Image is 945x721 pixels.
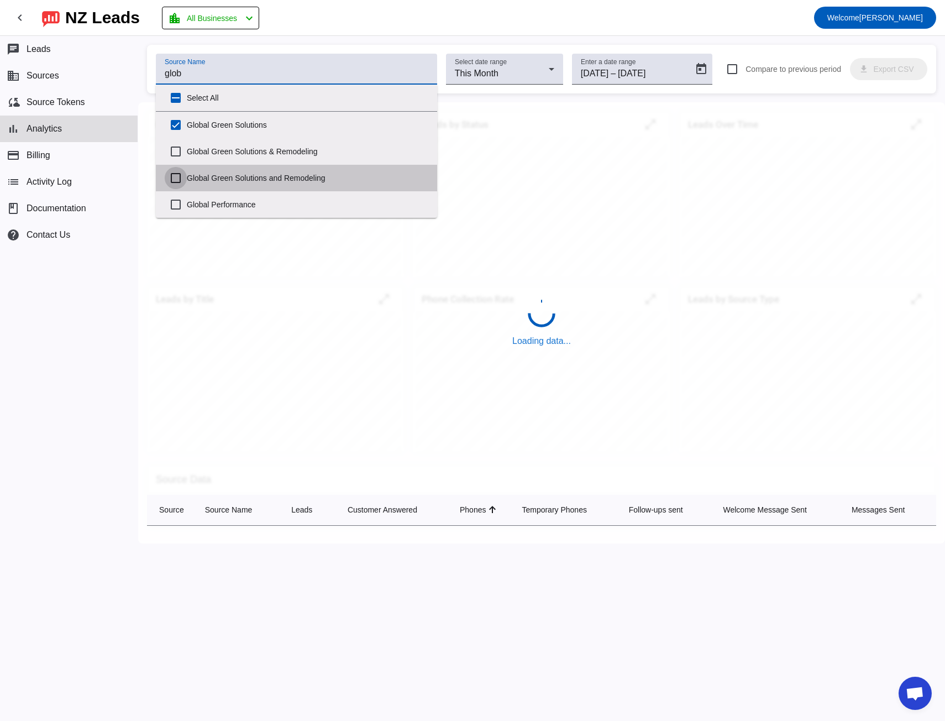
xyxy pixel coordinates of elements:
mat-icon: chat [7,43,20,56]
img: logo [42,8,60,27]
span: All Businesses [187,11,237,26]
button: Open calendar [690,58,712,80]
span: Welcome [827,13,859,22]
label: Global Green Solutions [187,113,428,137]
mat-icon: location_city [168,12,181,25]
span: Analytics [27,124,62,134]
span: Activity Log [27,177,72,187]
div: Messages Sent [852,504,905,515]
div: Customer Answered [348,504,442,515]
div: Customer Answered [348,504,417,515]
div: Leads [291,504,330,515]
div: NZ Leads [65,10,140,25]
mat-icon: chevron_left [243,12,256,25]
span: Sources [27,71,59,81]
input: Start date [581,67,608,80]
mat-icon: list [7,175,20,189]
div: Follow-ups sent [629,504,683,515]
a: Open chat [899,677,932,710]
div: Temporary Phones [522,504,587,515]
div: Leads [291,504,312,515]
button: Welcome[PERSON_NAME] [814,7,936,29]
div: Follow-ups sent [629,504,706,515]
span: [PERSON_NAME] [827,10,923,25]
div: Welcome Message Sent [723,504,806,515]
input: 2 selected [165,67,428,80]
mat-label: Select date range [455,59,507,66]
span: Leads [27,44,51,54]
span: Loading data... [512,336,571,346]
label: Select All [187,86,428,110]
span: Compare to previous period [746,65,841,74]
mat-icon: bar_chart [7,122,20,135]
mat-icon: business [7,69,20,82]
span: Documentation [27,203,86,213]
div: Messages Sent [852,504,927,515]
span: This Month [455,69,498,78]
mat-label: Source Name [165,59,205,66]
div: Phones [460,504,486,515]
mat-icon: cloud_sync [7,96,20,109]
div: Phones [460,504,504,515]
div: Source Name [205,504,274,515]
span: – [611,67,616,80]
mat-icon: help [7,228,20,242]
label: Global Performance [187,192,428,217]
mat-label: Enter a date range [581,59,636,66]
div: Temporary Phones [522,504,611,515]
span: Contact Us [27,230,70,240]
mat-icon: chevron_left [13,11,27,24]
th: Source [147,495,196,526]
div: Source Name [205,504,253,515]
input: End date [618,67,669,80]
mat-icon: payment [7,149,20,162]
span: book [7,202,20,215]
span: Billing [27,150,50,160]
button: All Businesses [162,7,259,29]
label: Global Green Solutions and Remodeling [187,166,428,190]
div: Welcome Message Sent [723,504,833,515]
span: Source Tokens [27,97,85,107]
label: Global Green Solutions & Remodeling [187,139,428,164]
